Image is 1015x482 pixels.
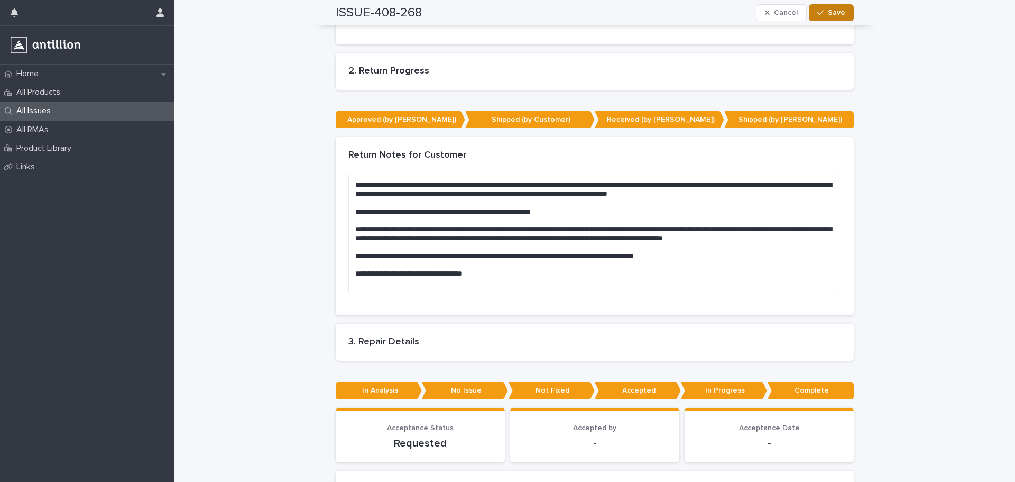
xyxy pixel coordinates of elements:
p: - [523,437,667,450]
button: Save [809,4,854,21]
p: Product Library [12,143,80,153]
p: Links [12,162,43,172]
p: All RMAs [12,125,57,135]
p: Accepted [595,382,681,399]
span: Save [828,9,845,16]
img: r3a3Z93SSpeN6cOOTyqw [8,34,82,56]
h2: ISSUE-408-268 [336,5,422,21]
p: Received (by [PERSON_NAME]) [595,111,724,129]
p: Approved (by [PERSON_NAME]) [336,111,465,129]
span: Acceptance Date [739,424,800,432]
p: Not Fixed [509,382,595,399]
span: Cancel [774,9,798,16]
p: All Products [12,87,69,97]
p: Shipped (by [PERSON_NAME]) [724,111,854,129]
p: Home [12,69,47,79]
span: Acceptance Status [387,424,454,432]
h2: 2. Return Progress [348,66,841,77]
p: All Issues [12,106,59,116]
p: In Analysis [336,382,422,399]
span: Accepted by [573,424,616,432]
p: In Progress [681,382,767,399]
p: No Issue [422,382,508,399]
h2: Return Notes for Customer [348,150,466,161]
p: Complete [768,382,854,399]
p: Shipped (by Customer) [465,111,595,129]
button: Cancel [756,4,807,21]
h2: 3. Repair Details [348,337,841,348]
p: Requested [348,437,492,450]
p: - [697,437,841,450]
